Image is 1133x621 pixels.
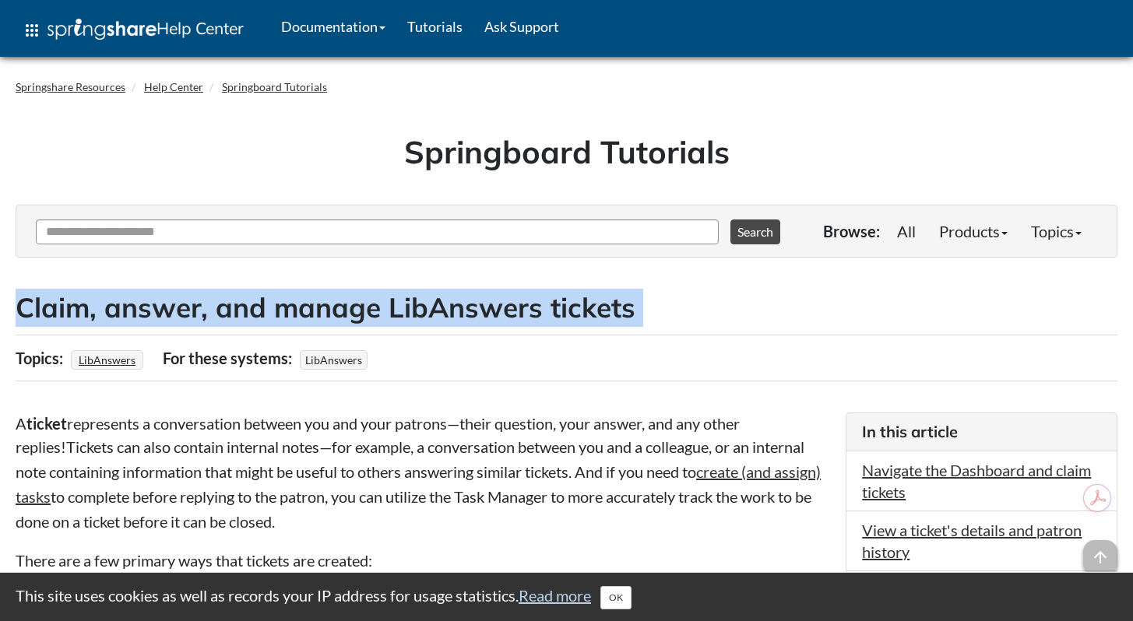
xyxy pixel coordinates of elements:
a: Ask Support [473,7,570,46]
p: A represents a conversation between you and your patrons—their question, your answer, and any oth... [16,412,830,534]
a: LibAnswers [76,349,138,371]
a: All [885,216,927,247]
img: Springshare [48,19,157,40]
a: Products [927,216,1019,247]
a: Read more [519,586,591,605]
button: Search [730,219,780,244]
span: LibAnswers [300,350,368,370]
p: Browse: [823,220,880,242]
span: Tickets can also contain internal notes—for example, a conversation between you and a colleague, ... [16,437,821,531]
a: Springshare Resources [16,80,125,93]
h2: Claim, answer, and manage LibAnswers tickets [16,289,1117,327]
a: Navigate the Dashboard and claim tickets [862,461,1091,501]
button: Close [600,586,632,609]
a: Tutorials [396,7,473,46]
h3: In this article [862,421,1101,443]
span: Help Center [157,18,244,38]
a: Topics [1019,216,1093,247]
div: For these systems: [163,343,296,373]
span: apps [23,21,41,40]
h1: Springboard Tutorials [27,130,1106,174]
a: Documentation [270,7,396,46]
a: Help Center [144,80,203,93]
a: arrow_upward [1083,542,1117,560]
a: View a ticket's details and patron history [862,521,1082,561]
p: There are a few primary ways that tickets are created: [16,549,830,571]
a: apps Help Center [12,7,255,54]
div: Topics: [16,343,67,373]
span: arrow_upward [1083,540,1117,574]
strong: ticket [26,414,67,433]
a: Springboard Tutorials [222,80,327,93]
